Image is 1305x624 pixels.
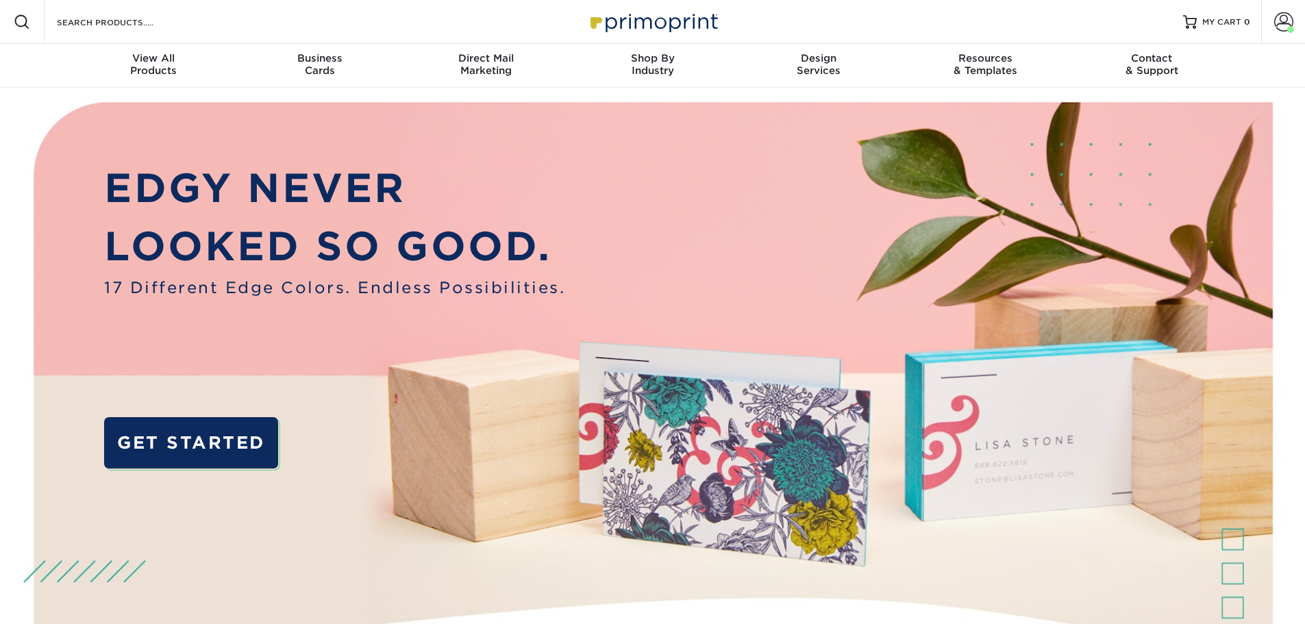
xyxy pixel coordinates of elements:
img: Primoprint [584,7,721,36]
div: & Templates [902,52,1069,77]
span: Business [236,52,403,64]
a: DesignServices [736,44,902,88]
p: EDGY NEVER [104,159,565,218]
div: Cards [236,52,403,77]
span: Direct Mail [403,52,569,64]
span: 0 [1244,17,1250,27]
span: View All [71,52,237,64]
div: Marketing [403,52,569,77]
div: & Support [1069,52,1235,77]
a: GET STARTED [104,417,277,469]
span: Contact [1069,52,1235,64]
span: MY CART [1202,16,1241,28]
a: Resources& Templates [902,44,1069,88]
a: View AllProducts [71,44,237,88]
div: Products [71,52,237,77]
div: Services [736,52,902,77]
span: Shop By [569,52,736,64]
p: LOOKED SO GOOD. [104,217,565,276]
span: 17 Different Edge Colors. Endless Possibilities. [104,276,565,299]
a: Shop ByIndustry [569,44,736,88]
a: BusinessCards [236,44,403,88]
div: Industry [569,52,736,77]
input: SEARCH PRODUCTS..... [55,14,189,30]
span: Resources [902,52,1069,64]
span: Design [736,52,902,64]
a: Direct MailMarketing [403,44,569,88]
a: Contact& Support [1069,44,1235,88]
